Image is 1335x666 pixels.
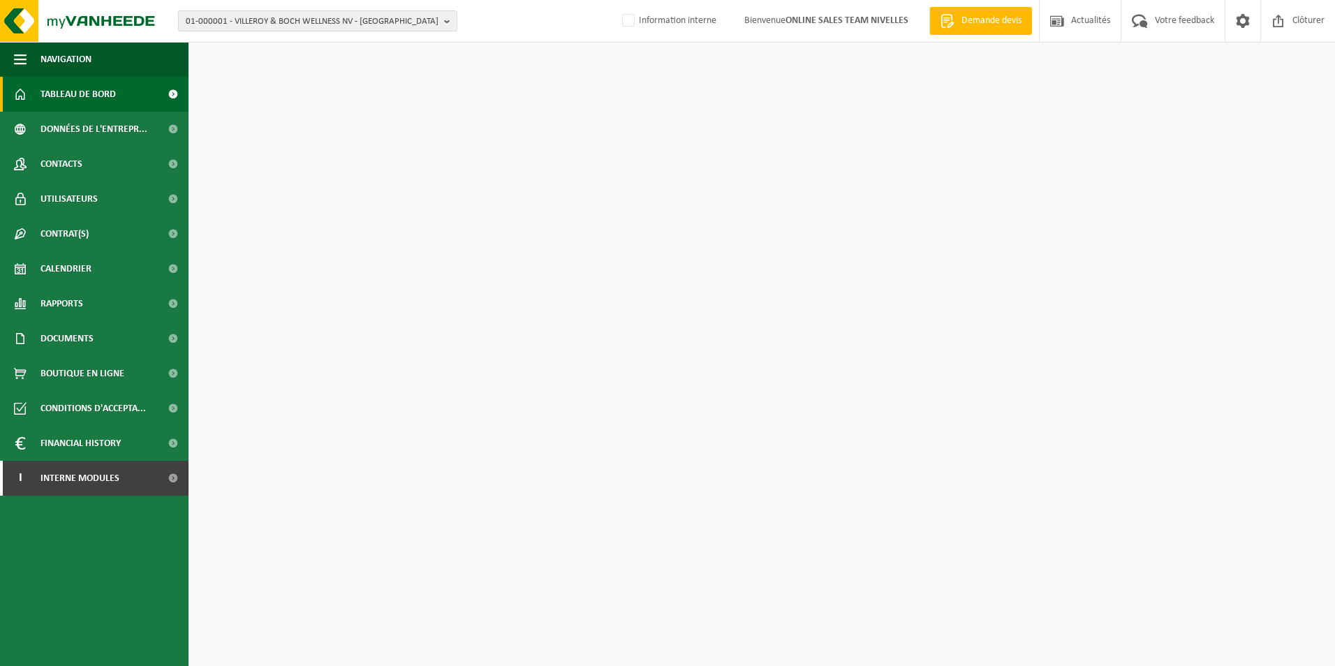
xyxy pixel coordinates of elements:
[40,356,124,391] span: Boutique en ligne
[40,461,119,496] span: Interne modules
[40,251,91,286] span: Calendrier
[40,112,147,147] span: Données de l'entrepr...
[958,14,1025,28] span: Demande devis
[619,10,716,31] label: Information interne
[40,77,116,112] span: Tableau de bord
[929,7,1032,35] a: Demande devis
[40,286,83,321] span: Rapports
[785,15,908,26] strong: ONLINE SALES TEAM NIVELLES
[14,461,27,496] span: I
[40,391,146,426] span: Conditions d'accepta...
[40,147,82,182] span: Contacts
[40,216,89,251] span: Contrat(s)
[40,182,98,216] span: Utilisateurs
[40,426,121,461] span: Financial History
[178,10,457,31] button: 01-000001 - VILLEROY & BOCH WELLNESS NV - [GEOGRAPHIC_DATA]
[40,42,91,77] span: Navigation
[186,11,438,32] span: 01-000001 - VILLEROY & BOCH WELLNESS NV - [GEOGRAPHIC_DATA]
[40,321,94,356] span: Documents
